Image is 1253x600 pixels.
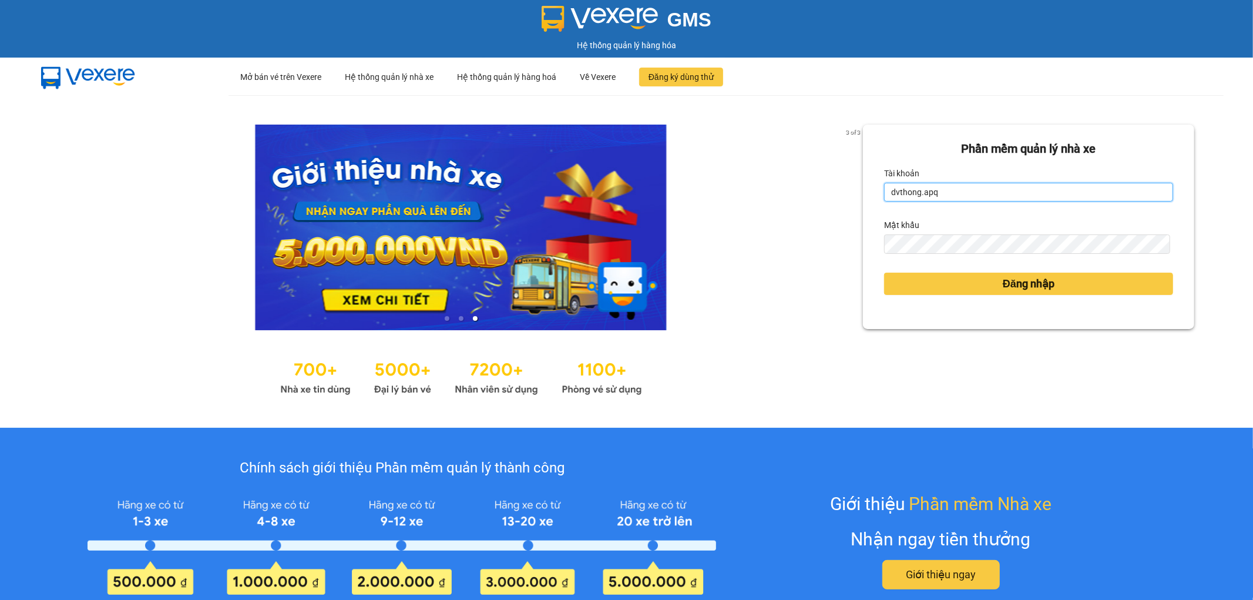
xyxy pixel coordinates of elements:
div: Giới thiệu [830,490,1052,518]
img: policy-intruduce-detail.png [88,494,716,595]
div: Mở bán vé trên Vexere [240,58,321,96]
div: Hệ thống quản lý hàng hóa [3,39,1250,52]
span: Giới thiệu ngay [906,567,976,583]
span: Đăng ký dùng thử [649,71,714,83]
div: Về Vexere [580,58,616,96]
button: previous slide / item [59,125,75,330]
button: Đăng ký dùng thử [639,68,723,86]
button: Giới thiệu ngay [882,560,1000,589]
button: Đăng nhập [884,273,1173,295]
li: slide item 2 [459,316,463,321]
div: Phần mềm quản lý nhà xe [884,140,1173,158]
span: Đăng nhập [1003,276,1054,292]
a: GMS [542,18,711,27]
img: mbUUG5Q.png [29,58,147,96]
div: Hệ thống quản lý nhà xe [345,58,434,96]
div: Chính sách giới thiệu Phần mềm quản lý thành công [88,457,716,480]
label: Mật khẩu [884,216,919,234]
input: Tài khoản [884,183,1173,202]
img: logo 2 [542,6,658,32]
label: Tài khoản [884,164,919,183]
li: slide item 3 [473,316,478,321]
div: Hệ thống quản lý hàng hoá [457,58,556,96]
button: next slide / item [846,125,863,330]
p: 3 of 3 [842,125,863,140]
li: slide item 1 [445,316,449,321]
img: Statistics.png [280,354,642,398]
div: Nhận ngay tiền thưởng [851,525,1031,553]
input: Mật khẩu [884,234,1170,253]
span: Phần mềm Nhà xe [909,490,1052,518]
span: GMS [667,9,711,31]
